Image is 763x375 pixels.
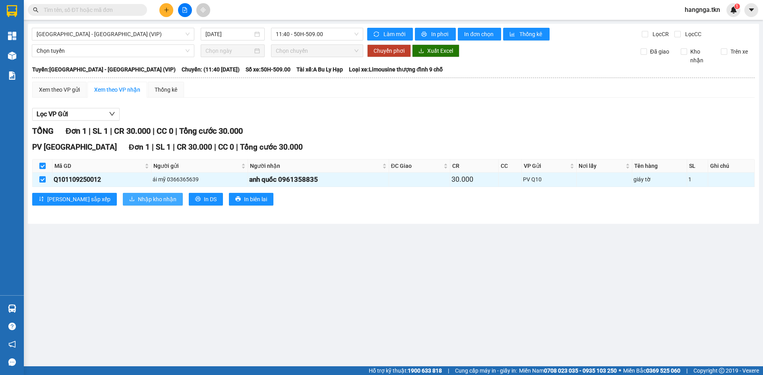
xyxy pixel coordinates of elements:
[164,7,169,13] span: plus
[153,162,240,170] span: Người gửi
[418,48,424,54] span: download
[179,126,243,136] span: Tổng cước 30.000
[499,160,521,173] th: CC
[123,193,183,206] button: downloadNhập kho nhận
[173,142,175,152] span: |
[204,195,217,204] span: In DS
[451,174,497,185] div: 30.000
[205,30,253,38] input: 11/09/2025
[74,29,332,39] li: Hotline: 1900 8153
[229,193,273,206] button: printerIn biên lai
[54,162,143,170] span: Mã GD
[37,109,68,119] span: Lọc VP Gửi
[744,3,758,17] button: caret-down
[734,4,740,9] sup: 1
[39,196,44,202] span: sort-ascending
[619,369,621,372] span: ⚪️
[458,28,501,40] button: In đơn chọn
[678,5,726,15] span: hangnga.tkn
[110,126,112,136] span: |
[391,162,442,170] span: ĐC Giao
[8,340,16,348] span: notification
[727,47,751,56] span: Trên xe
[415,28,456,40] button: printerIn phơi
[200,7,206,13] span: aim
[349,65,443,74] span: Loại xe: Limousine thượng đỉnh 9 chỗ
[182,65,240,74] span: Chuyến: (11:40 [DATE])
[687,47,715,65] span: Kho nhận
[249,174,387,185] div: anh quốc 0961358835
[159,3,173,17] button: plus
[177,142,212,152] span: CR 30.000
[719,368,724,373] span: copyright
[39,85,80,94] div: Xem theo VP gửi
[736,4,738,9] span: 1
[47,195,110,204] span: [PERSON_NAME] sắp xếp
[687,160,708,173] th: SL
[175,126,177,136] span: |
[37,28,190,40] span: Sài Gòn - Tây Ninh (VIP)
[8,32,16,40] img: dashboard-icon
[244,195,267,204] span: In biên lai
[519,366,617,375] span: Miền Nam
[408,367,442,374] strong: 1900 633 818
[8,71,16,80] img: solution-icon
[276,45,358,57] span: Chọn chuyến
[32,142,117,152] span: PV [GEOGRAPHIC_DATA]
[8,52,16,60] img: warehouse-icon
[246,65,290,74] span: Số xe: 50H-509.00
[93,126,108,136] span: SL 1
[8,323,16,330] span: question-circle
[235,196,241,202] span: printer
[109,111,115,117] span: down
[682,30,703,38] span: Lọc CC
[579,162,624,170] span: Nơi lấy
[153,126,155,136] span: |
[708,160,754,173] th: Ghi chú
[32,126,54,136] span: TỔNG
[205,46,253,55] input: Chọn ngày
[524,162,568,170] span: VP Gửi
[218,142,234,152] span: CC 0
[66,126,87,136] span: Đơn 1
[431,30,449,38] span: In phơi
[523,175,575,184] div: PV Q10
[450,160,499,173] th: CR
[196,3,210,17] button: aim
[455,366,517,375] span: Cung cấp máy in - giấy in:
[178,3,192,17] button: file-add
[623,366,680,375] span: Miền Bắc
[114,126,151,136] span: CR 30.000
[189,193,223,206] button: printerIn DS
[152,142,154,152] span: |
[383,30,407,38] span: Làm mới
[276,28,358,40] span: 11:40 - 50H-509.00
[448,366,449,375] span: |
[54,175,150,185] div: Q101109250012
[236,142,238,152] span: |
[37,45,190,57] span: Chọn tuyến
[633,175,686,184] div: giáy tờ
[129,196,135,202] span: download
[89,126,91,136] span: |
[296,65,343,74] span: Tài xế: A Bu Ly Hạp
[748,6,755,13] span: caret-down
[464,30,495,38] span: In đơn chọn
[32,108,120,121] button: Lọc VP Gửi
[129,142,150,152] span: Đơn 1
[156,142,171,152] span: SL 1
[646,367,680,374] strong: 0369 525 060
[8,358,16,366] span: message
[195,196,201,202] span: printer
[7,5,17,17] img: logo-vxr
[367,28,413,40] button: syncLàm mới
[688,175,707,184] div: 1
[214,142,216,152] span: |
[730,6,737,13] img: icon-new-feature
[509,31,516,38] span: bar-chart
[427,46,453,55] span: Xuất Excel
[44,6,137,14] input: Tìm tên, số ĐT hoặc mã đơn
[10,10,50,50] img: logo.jpg
[367,44,411,57] button: Chuyển phơi
[421,31,428,38] span: printer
